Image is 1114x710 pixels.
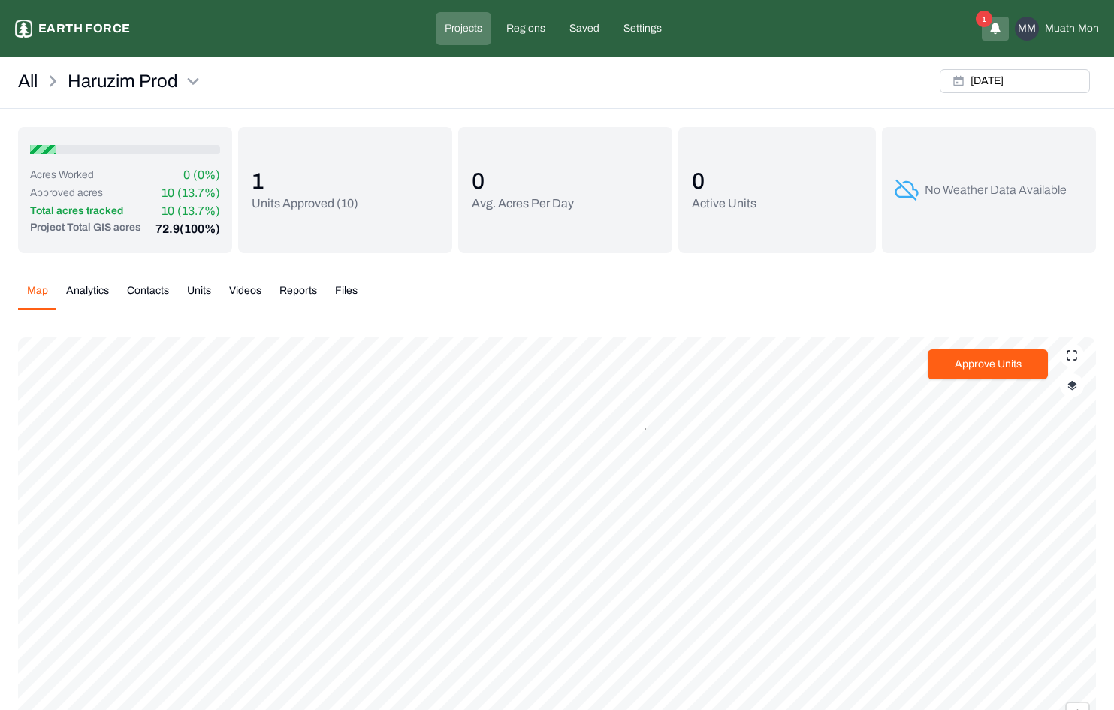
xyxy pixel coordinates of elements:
[560,12,608,45] a: Saved
[925,181,1067,199] p: No Weather Data Available
[15,20,32,38] img: earthforce-logo-white-uG4MPadI.svg
[38,20,130,38] p: Earth force
[162,202,174,220] p: 10
[193,166,220,184] p: (0%)
[177,202,220,220] p: (13.7%)
[326,283,367,310] button: Files
[30,186,103,201] p: Approved acres
[472,195,574,213] p: Avg. Acres Per Day
[30,204,123,219] p: Total acres tracked
[68,69,178,93] p: Haruzim Prod
[252,195,358,213] p: Units Approved ( 10 )
[118,283,178,310] button: Contacts
[270,283,326,310] button: Reports
[183,166,190,184] p: 0
[692,195,756,213] p: Active Units
[1015,17,1039,41] div: MM
[220,283,270,310] button: Videos
[623,21,662,36] p: Settings
[18,283,57,310] button: Map
[645,428,646,430] button: 7
[506,21,545,36] p: Regions
[989,20,1001,38] button: 1
[1045,21,1075,36] span: Muath
[445,21,482,36] p: Projects
[692,168,756,195] p: 0
[57,283,118,310] button: Analytics
[569,21,599,36] p: Saved
[30,220,141,238] p: Project Total GIS acres
[1067,380,1077,391] img: layerIcon
[155,220,220,238] p: 72.9 (100%)
[1078,21,1099,36] span: Moh
[614,12,671,45] a: Settings
[1015,17,1099,41] button: MMMuathMoh
[18,69,38,93] a: All
[177,184,220,202] p: (13.7%)
[472,168,574,195] p: 0
[30,168,94,183] p: Acres Worked
[178,283,220,310] button: Units
[940,69,1090,93] button: [DATE]
[162,184,174,202] p: 10
[497,12,554,45] a: Regions
[436,12,491,45] a: Projects
[252,168,358,195] p: 1
[928,349,1048,379] button: Approve Units
[976,11,992,27] span: 1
